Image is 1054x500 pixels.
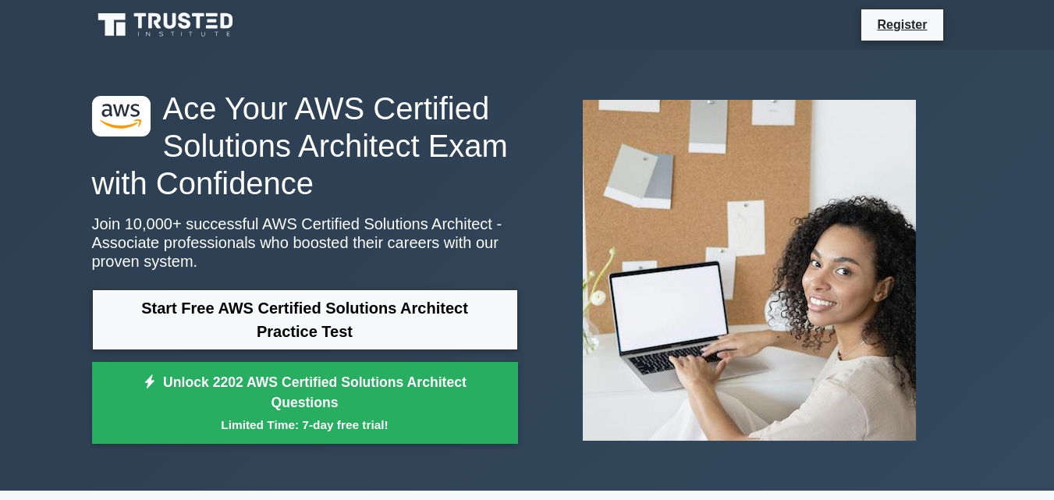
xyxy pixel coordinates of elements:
[92,289,518,350] a: Start Free AWS Certified Solutions Architect Practice Test
[92,215,518,271] p: Join 10,000+ successful AWS Certified Solutions Architect - Associate professionals who boosted t...
[868,15,936,34] a: Register
[92,90,518,202] h1: Ace Your AWS Certified Solutions Architect Exam with Confidence
[92,362,518,445] a: Unlock 2202 AWS Certified Solutions Architect QuestionsLimited Time: 7-day free trial!
[112,416,499,434] small: Limited Time: 7-day free trial!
